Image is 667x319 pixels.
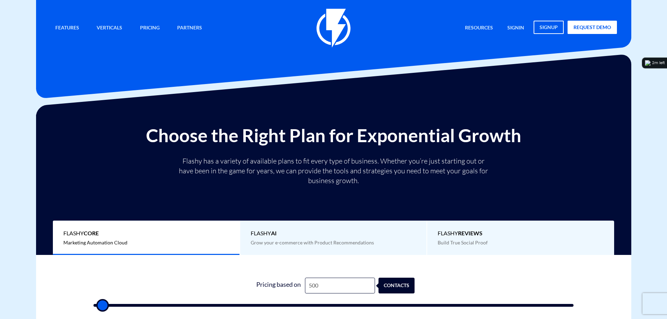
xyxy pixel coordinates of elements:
[172,21,207,36] a: Partners
[652,60,665,66] div: 2m left
[382,278,418,293] div: contacts
[252,278,305,293] div: Pricing based on
[63,240,127,245] span: Marketing Automation Cloud
[50,21,84,36] a: Features
[84,230,99,236] b: Core
[135,21,165,36] a: Pricing
[251,229,416,237] span: Flashy
[63,229,229,237] span: Flashy
[91,21,127,36] a: Verticals
[502,21,529,36] a: signin
[534,21,564,34] a: signup
[568,21,617,34] a: request demo
[251,240,374,245] span: Grow your e-commerce with Product Recommendations
[176,156,491,186] p: Flashy has a variety of available plans to fit every type of business. Whether you’re just starti...
[438,240,488,245] span: Build True Social Proof
[271,230,277,236] b: AI
[645,60,651,66] img: logo
[460,21,498,36] a: Resources
[438,229,604,237] span: Flashy
[458,230,482,236] b: REVIEWS
[41,125,626,145] h2: Choose the Right Plan for Exponential Growth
